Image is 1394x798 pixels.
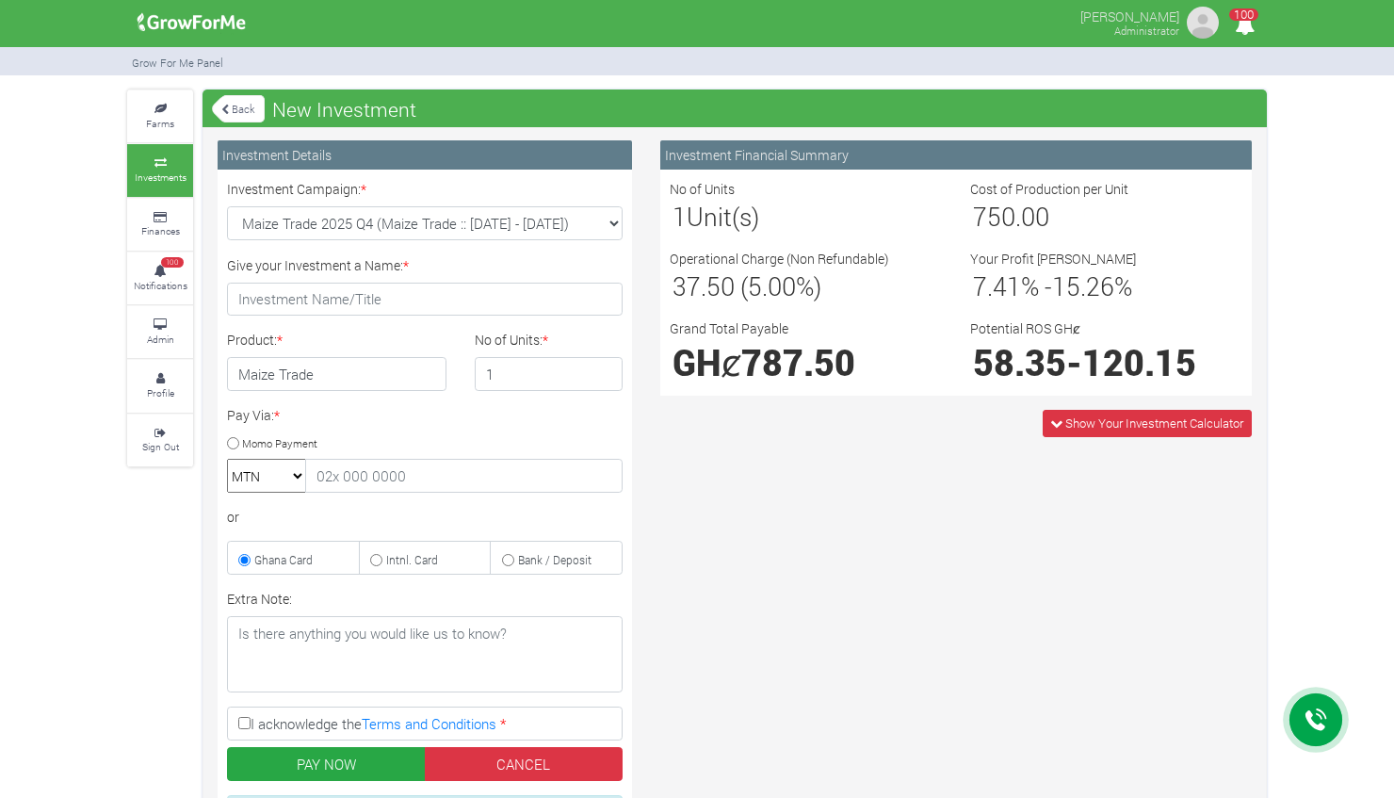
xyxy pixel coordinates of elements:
a: Admin [127,306,193,358]
small: Intnl. Card [386,552,438,567]
small: Investments [135,171,186,184]
a: Profile [127,360,193,412]
label: I acknowledge the [227,707,623,741]
label: Cost of Production per Unit [970,179,1128,199]
span: 1 [673,200,687,233]
input: I acknowledge theTerms and Conditions * [238,717,251,729]
input: 02x 000 0000 [305,459,623,493]
input: Investment Name/Title [227,283,623,317]
small: Admin [147,333,174,346]
span: 37.50 (5.00%) [673,269,821,302]
small: Ghana Card [254,552,313,567]
a: Back [212,93,265,124]
button: PAY NOW [227,747,426,781]
a: Sign Out [127,415,193,466]
label: No of Units [670,179,735,199]
h3: Unit(s) [673,202,939,232]
span: 100 [1229,8,1258,21]
input: Ghana Card [238,554,251,566]
input: Momo Payment [227,437,239,449]
small: Administrator [1114,24,1179,38]
span: Show Your Investment Calculator [1065,415,1243,432]
label: Grand Total Payable [670,318,788,338]
h1: - [973,341,1240,383]
span: 787.50 [741,339,855,385]
input: Intnl. Card [370,554,382,566]
div: or [227,507,623,527]
label: Potential ROS GHȼ [970,318,1080,338]
span: 58.35 [973,339,1066,385]
i: Notifications [1226,4,1263,46]
a: 100 Notifications [127,252,193,304]
small: Profile [147,386,174,399]
label: Extra Note: [227,589,292,609]
label: Investment Campaign: [227,179,366,199]
span: 120.15 [1082,339,1196,385]
label: Give your Investment a Name: [227,255,409,275]
p: [PERSON_NAME] [1080,4,1179,26]
h3: % - % [973,271,1240,301]
a: 100 [1226,18,1263,36]
span: 15.26 [1052,269,1114,302]
span: 100 [161,257,184,269]
input: Bank / Deposit [502,554,514,566]
small: Finances [141,224,180,237]
label: Operational Charge (Non Refundable) [670,249,889,269]
label: No of Units: [475,330,548,350]
h1: GHȼ [673,341,939,383]
a: Investments [127,144,193,196]
small: Momo Payment [242,435,317,449]
label: Your Profit [PERSON_NAME] [970,249,1136,269]
small: Sign Out [142,440,179,453]
img: growforme image [131,4,252,41]
small: Bank / Deposit [518,552,592,567]
label: Product: [227,330,283,350]
a: Terms and Conditions [362,714,496,733]
h4: Maize Trade [227,357,446,391]
div: Investment Details [218,140,632,170]
span: 7.41 [973,269,1021,302]
small: Farms [146,117,174,130]
small: Grow For Me Panel [132,56,223,70]
span: 750.00 [973,200,1049,233]
label: Pay Via: [227,405,280,425]
a: CANCEL [425,747,624,781]
span: New Investment [267,90,421,128]
small: Notifications [134,279,187,292]
a: Farms [127,90,193,142]
a: Finances [127,199,193,251]
div: Investment Financial Summary [660,140,1252,170]
img: growforme image [1184,4,1222,41]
